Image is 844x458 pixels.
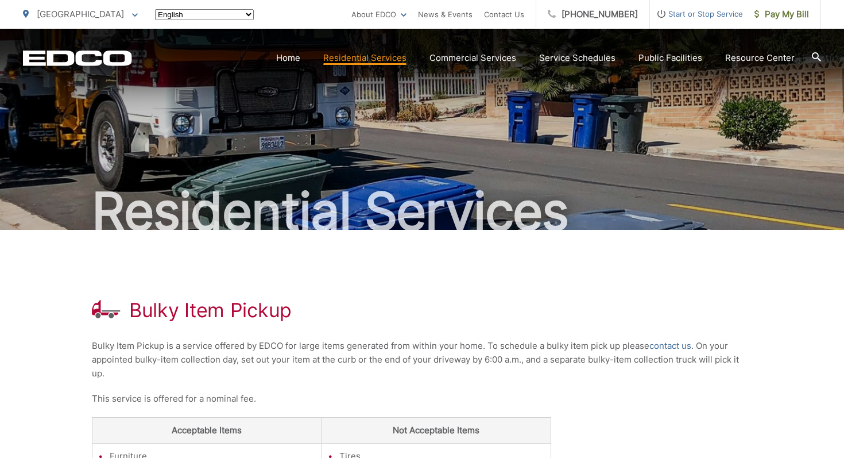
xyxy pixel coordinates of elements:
span: Pay My Bill [754,7,809,21]
p: This service is offered for a nominal fee. [92,392,752,406]
a: contact us [649,339,691,353]
select: Select a language [155,9,254,20]
a: EDCD logo. Return to the homepage. [23,50,132,66]
p: Bulky Item Pickup is a service offered by EDCO for large items generated from within your home. T... [92,339,752,380]
a: Resource Center [725,51,795,65]
span: [GEOGRAPHIC_DATA] [37,9,124,20]
a: About EDCO [351,7,406,21]
strong: Acceptable Items [172,425,242,436]
h1: Bulky Item Pickup [129,299,292,322]
a: Contact Us [484,7,524,21]
a: Home [276,51,300,65]
a: Service Schedules [539,51,615,65]
h2: Residential Services [23,183,821,240]
a: Commercial Services [429,51,516,65]
a: Public Facilities [638,51,702,65]
strong: Not Acceptable Items [393,425,479,436]
a: Residential Services [323,51,406,65]
a: News & Events [418,7,473,21]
